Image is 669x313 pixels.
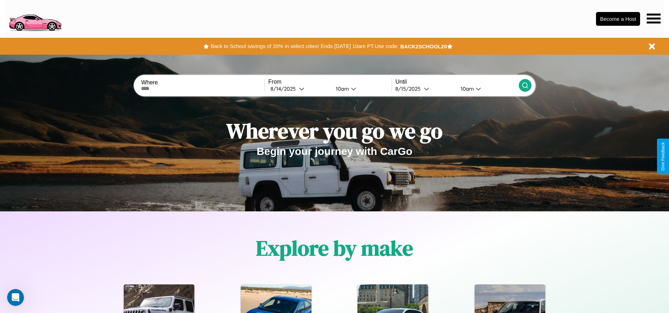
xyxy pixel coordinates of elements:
label: Until [395,79,518,85]
label: From [268,79,391,85]
button: Back to School savings of 20% in select cities! Ends [DATE] 10am PT.Use code: [209,41,400,51]
button: 8/14/2025 [268,85,330,92]
label: Where [141,79,264,86]
b: BACK2SCHOOL20 [400,43,447,49]
img: logo [5,4,65,33]
div: 8 / 14 / 2025 [270,85,299,92]
div: 8 / 15 / 2025 [395,85,424,92]
iframe: Intercom live chat [7,289,24,306]
button: 10am [330,85,392,92]
div: 10am [457,85,476,92]
button: 10am [455,85,519,92]
div: Give Feedback [661,142,665,171]
button: Become a Host [596,12,640,26]
div: 10am [332,85,351,92]
h1: Explore by make [256,234,413,263]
